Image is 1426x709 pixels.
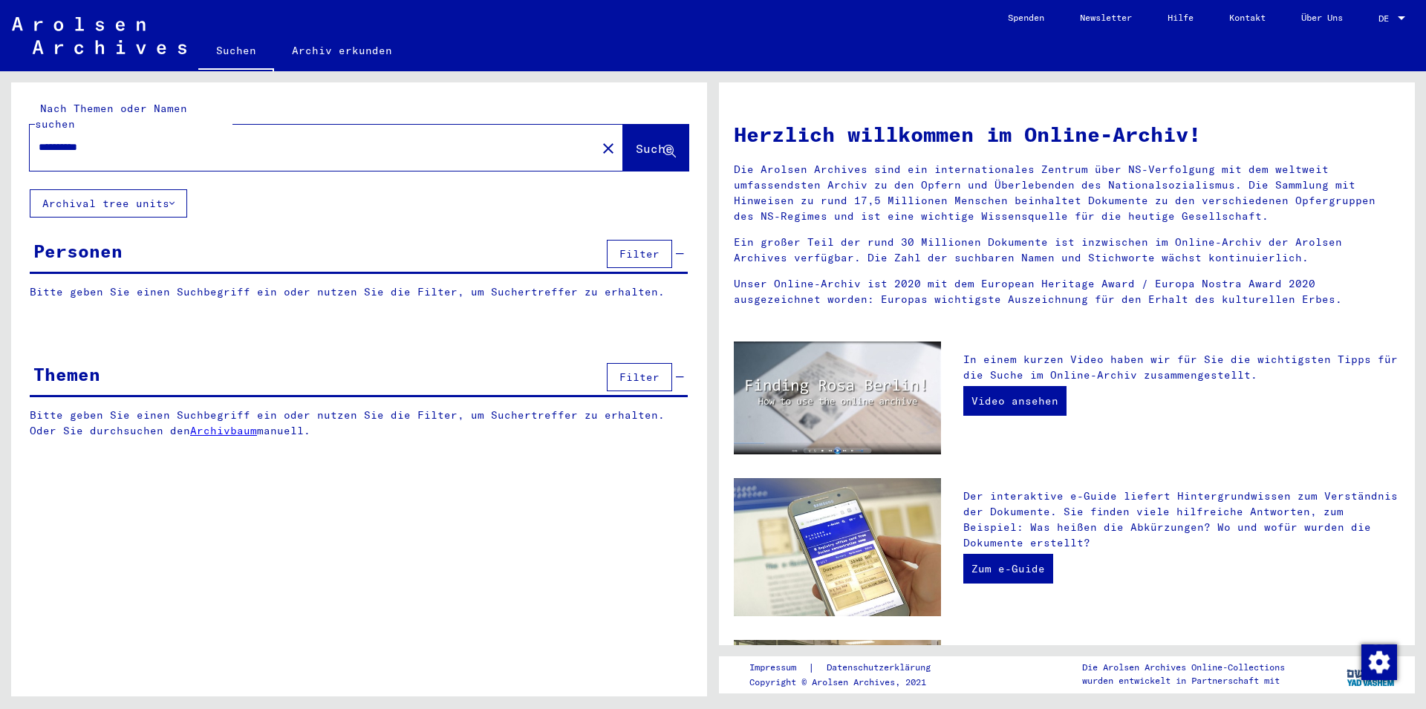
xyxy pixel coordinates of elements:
[734,276,1400,307] p: Unser Online-Archiv ist 2020 mit dem European Heritage Award / Europa Nostra Award 2020 ausgezeic...
[30,284,688,300] p: Bitte geben Sie einen Suchbegriff ein oder nutzen Sie die Filter, um Suchertreffer zu erhalten.
[749,660,948,676] div: |
[607,240,672,268] button: Filter
[734,342,941,454] img: video.jpg
[734,235,1400,266] p: Ein großer Teil der rund 30 Millionen Dokumente ist inzwischen im Online-Archiv der Arolsen Archi...
[607,363,672,391] button: Filter
[274,33,410,68] a: Archiv erkunden
[963,554,1053,584] a: Zum e-Guide
[963,386,1067,416] a: Video ansehen
[749,660,808,676] a: Impressum
[619,247,660,261] span: Filter
[963,489,1400,551] p: Der interaktive e-Guide liefert Hintergrundwissen zum Verständnis der Dokumente. Sie finden viele...
[1378,13,1395,24] span: DE
[35,102,187,131] mat-label: Nach Themen oder Namen suchen
[30,408,688,439] p: Bitte geben Sie einen Suchbegriff ein oder nutzen Sie die Filter, um Suchertreffer zu erhalten. O...
[593,133,623,163] button: Clear
[1361,644,1397,680] img: Zustimmung ändern
[198,33,274,71] a: Suchen
[1344,656,1399,693] img: yv_logo.png
[734,478,941,616] img: eguide.jpg
[619,370,660,384] span: Filter
[30,189,187,218] button: Archival tree units
[749,676,948,689] p: Copyright © Arolsen Archives, 2021
[599,140,617,157] mat-icon: close
[33,238,123,264] div: Personen
[1361,644,1396,679] div: Zustimmung ändern
[623,125,688,171] button: Suche
[1082,674,1285,687] p: wurden entwickelt in Partnerschaft mit
[190,424,257,437] a: Archivbaum
[963,352,1400,383] p: In einem kurzen Video haben wir für Sie die wichtigsten Tipps für die Suche im Online-Archiv zusa...
[815,660,948,676] a: Datenschutzerklärung
[33,361,100,388] div: Themen
[636,141,673,156] span: Suche
[1082,661,1285,674] p: Die Arolsen Archives Online-Collections
[734,119,1400,150] h1: Herzlich willkommen im Online-Archiv!
[12,17,186,54] img: Arolsen_neg.svg
[734,162,1400,224] p: Die Arolsen Archives sind ein internationales Zentrum über NS-Verfolgung mit dem weltweit umfasse...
